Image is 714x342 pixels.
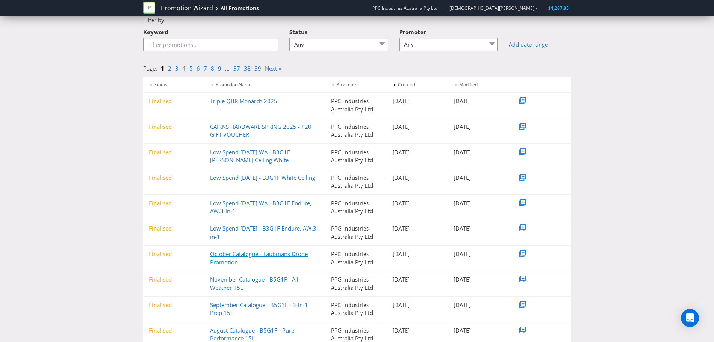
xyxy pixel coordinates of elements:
[210,276,298,291] a: November Catalogue - B5G1F - All Weather 15L
[161,4,213,12] a: Promotion Wizard
[154,81,167,88] span: Status
[244,65,251,72] a: 38
[398,81,415,88] span: Created
[548,5,569,11] span: $1,287.85
[143,276,205,283] div: Finalised
[289,28,307,36] span: Status
[681,309,699,327] div: Open Intercom Messenger
[197,65,200,72] a: 6
[325,276,387,292] div: PPG Industries Australia Pty Ltd
[216,81,251,88] span: Promotion Name
[509,41,571,48] a: Add date range
[168,65,171,72] a: 2
[392,81,397,88] span: ▼
[387,301,448,309] div: [DATE]
[387,250,448,258] div: [DATE]
[448,123,510,131] div: [DATE]
[210,224,318,240] a: Low Spend [DATE] - B3G1F Endure, AW,3-in-1
[204,65,207,72] a: 7
[149,81,153,88] span: ▼
[387,148,448,156] div: [DATE]
[143,38,278,51] input: Filter promotions...
[143,224,205,232] div: Finalised
[448,327,510,334] div: [DATE]
[325,148,387,164] div: PPG Industries Australia Pty Ltd
[387,224,448,232] div: [DATE]
[210,148,290,164] a: Low Spend [DATE] WA - B3G1F [PERSON_NAME] Ceiling White
[265,65,281,72] a: Next »
[143,327,205,334] div: Finalised
[325,250,387,266] div: PPG Industries Australia Pty Ltd
[221,5,259,12] div: All Promotions
[210,97,277,105] a: Triple QBR Monarch 2025
[325,199,387,215] div: PPG Industries Australia Pty Ltd
[372,5,437,11] span: PPG Industries Australia Pty Ltd
[448,174,510,182] div: [DATE]
[210,81,215,88] span: ▼
[448,224,510,232] div: [DATE]
[387,97,448,105] div: [DATE]
[387,327,448,334] div: [DATE]
[448,97,510,105] div: [DATE]
[325,301,387,317] div: PPG Industries Australia Pty Ltd
[143,148,205,156] div: Finalised
[387,174,448,182] div: [DATE]
[225,65,233,72] li: ...
[331,81,335,88] span: ▼
[143,123,205,131] div: Finalised
[143,199,205,207] div: Finalised
[325,224,387,241] div: PPG Industries Australia Pty Ltd
[448,199,510,207] div: [DATE]
[387,276,448,283] div: [DATE]
[448,301,510,309] div: [DATE]
[210,199,311,215] a: Low Spend [DATE] WA - B3G1F Endure, AW,3-in-1
[210,174,315,181] a: Low Spend [DATE] - B3G1F White Ceiling
[175,65,179,72] a: 3
[448,250,510,258] div: [DATE]
[189,65,193,72] a: 5
[161,65,164,72] a: 1
[442,5,534,11] a: [DEMOGRAPHIC_DATA][PERSON_NAME]
[387,123,448,131] div: [DATE]
[454,81,458,88] span: ▼
[143,174,205,182] div: Finalised
[254,65,261,72] a: 39
[325,123,387,139] div: PPG Industries Australia Pty Ltd
[233,65,240,72] a: 37
[143,301,205,309] div: Finalised
[182,65,186,72] a: 4
[210,123,311,138] a: CAIRNS HARDWARE SPRING 2025 - $20 GIFT VOUCHER
[210,301,308,316] a: September Catalogue - B5G1F - 3-in-1 Prep 15L
[448,148,510,156] div: [DATE]
[211,65,214,72] a: 8
[337,81,356,88] span: Promoter
[210,327,294,342] a: August Catalogue - B5G1F - Pure Performance 15L
[143,24,168,36] label: Keyword
[448,276,510,283] div: [DATE]
[143,65,157,72] span: Page:
[218,65,221,72] a: 9
[143,250,205,258] div: Finalised
[325,174,387,190] div: PPG Industries Australia Pty Ltd
[210,250,308,265] a: October Catalogue - Taubmans Drone Promotion
[325,97,387,113] div: PPG Industries Australia Pty Ltd
[399,28,426,36] span: Promoter
[387,199,448,207] div: [DATE]
[459,81,478,88] span: Modified
[143,97,205,105] div: Finalised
